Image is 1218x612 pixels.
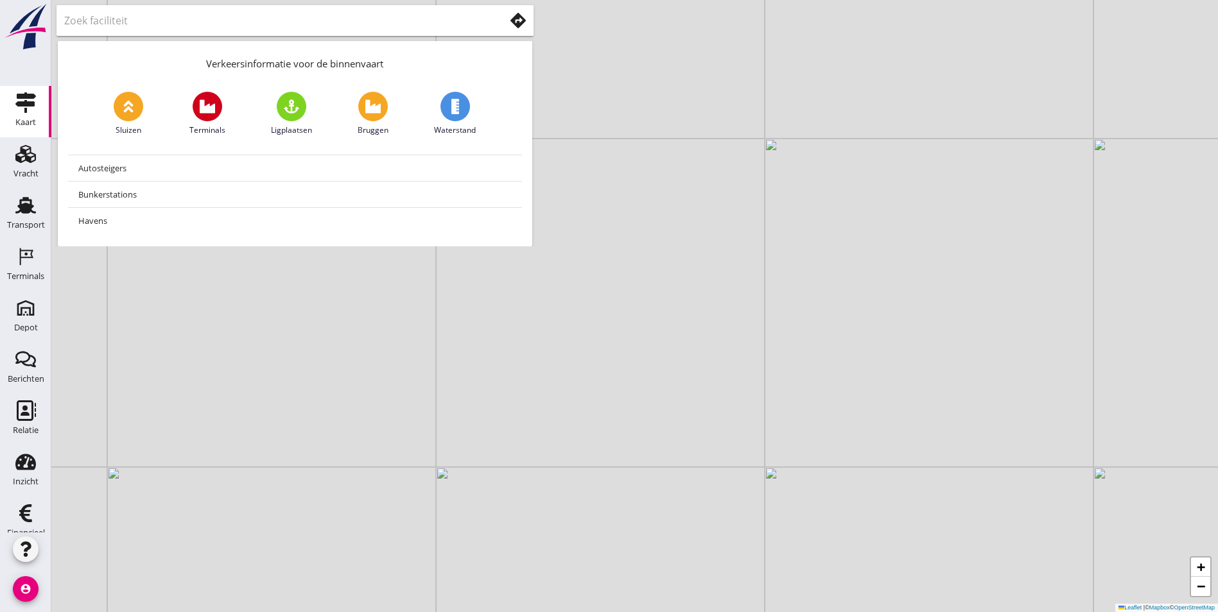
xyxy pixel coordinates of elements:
[13,426,39,434] div: Relatie
[1197,578,1205,594] span: −
[78,187,512,202] div: Bunkerstations
[78,213,512,228] div: Havens
[1191,577,1210,596] a: Zoom out
[13,169,39,178] div: Vracht
[189,124,225,136] span: Terminals
[14,323,38,332] div: Depot
[15,118,36,126] div: Kaart
[13,477,39,486] div: Inzicht
[78,160,512,176] div: Autosteigers
[1197,559,1205,575] span: +
[271,124,312,136] span: Ligplaatsen
[7,529,45,537] div: Financieel
[358,124,388,136] span: Bruggen
[1118,604,1142,611] a: Leaflet
[1149,604,1170,611] a: Mapbox
[189,92,225,136] a: Terminals
[434,92,476,136] a: Waterstand
[13,576,39,602] i: account_circle
[1174,604,1215,611] a: OpenStreetMap
[64,10,487,31] input: Zoek faciliteit
[58,41,532,81] div: Verkeersinformatie voor de binnenvaart
[8,375,44,383] div: Berichten
[1115,604,1218,612] div: © ©
[1144,604,1145,611] span: |
[434,124,476,136] span: Waterstand
[3,3,49,51] img: logo-small.a267ee39.svg
[116,124,141,136] span: Sluizen
[1191,557,1210,577] a: Zoom in
[7,221,45,229] div: Transport
[114,92,143,136] a: Sluizen
[271,92,312,136] a: Ligplaatsen
[7,272,44,280] div: Terminals
[358,92,388,136] a: Bruggen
